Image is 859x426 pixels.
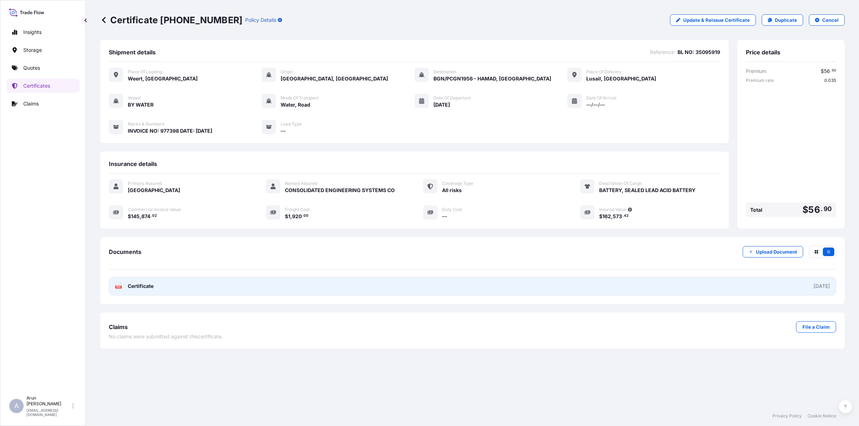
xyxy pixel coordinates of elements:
[824,78,836,83] span: 0.035
[109,277,836,295] a: PDFCertificate[DATE]
[128,283,154,290] span: Certificate
[128,121,164,127] span: Marks & Numbers
[285,187,395,194] span: CONSOLIDATED ENGINEERING SYSTEMS CO
[151,215,152,217] span: .
[602,214,611,219] span: 162
[128,127,212,134] span: INVOICE NO: 977398 DATE: [DATE]
[245,16,276,24] p: Policy Details
[442,207,462,212] span: Duty Cost
[650,49,675,56] span: Reference :
[6,43,80,57] a: Storage
[750,206,762,214] span: Total
[128,214,131,219] span: $
[822,16,839,24] p: Cancel
[624,215,629,217] span: 42
[141,214,150,219] span: 874
[23,64,40,72] p: Quotes
[26,408,71,417] p: [EMAIL_ADDRESS][DOMAIN_NAME]
[802,205,808,214] span: $
[442,187,462,194] span: All risks
[23,100,39,107] p: Claims
[285,207,310,212] span: Freight Cost
[6,79,80,93] a: Certificates
[6,97,80,111] a: Claims
[442,213,447,220] span: —
[821,207,823,211] span: .
[808,205,820,214] span: 56
[292,214,302,219] span: 920
[109,333,223,340] span: No claims were submitted against this certificate .
[433,101,450,108] span: [DATE]
[6,25,80,39] a: Insights
[288,214,290,219] span: 1
[832,69,836,72] span: 90
[433,95,471,101] span: Date of Departure
[599,214,602,219] span: $
[26,395,71,407] p: Arun [PERSON_NAME]
[824,207,832,211] span: 90
[796,321,836,333] a: File a Claim
[290,214,292,219] span: ,
[109,49,156,56] span: Shipment details
[775,16,797,24] p: Duplicate
[281,75,388,82] span: [GEOGRAPHIC_DATA], [GEOGRAPHIC_DATA]
[131,214,140,219] span: 145
[285,214,288,219] span: $
[140,214,141,219] span: ,
[281,121,302,127] span: Load Type
[746,49,780,56] span: Price details
[756,248,797,255] p: Upload Document
[281,101,310,108] span: Water, Road
[802,323,830,330] p: File a Claim
[586,101,605,108] span: —/—/—
[281,95,319,101] span: Mode of Transport
[23,82,50,89] p: Certificates
[433,75,551,82] span: BGN/PCGN1956 - HAMAD, [GEOGRAPHIC_DATA]
[100,14,242,26] p: Certificate [PHONE_NUMBER]
[809,14,845,26] button: Cancel
[821,69,824,74] span: $
[281,127,286,134] span: —
[586,95,616,101] span: Date of Arrival
[824,69,830,74] span: 56
[442,181,473,186] span: Coverage Type
[743,246,803,258] button: Upload Document
[586,75,656,82] span: Lusail, [GEOGRAPHIC_DATA]
[670,14,756,26] a: Update & Reissue Certificate
[128,75,198,82] span: Weert, [GEOGRAPHIC_DATA]
[14,402,19,410] span: A
[285,181,317,186] span: Named Assured
[599,187,695,194] span: BATTERY, SEALED LEAD ACID BATTERY
[683,16,750,24] p: Update & Reissue Certificate
[814,283,830,290] div: [DATE]
[304,215,309,217] span: 00
[622,215,623,217] span: .
[678,49,720,56] span: BL NO: 35095919
[152,215,157,217] span: 02
[128,181,162,186] span: Primary Assured
[23,46,42,54] p: Storage
[586,69,622,75] span: Place of Delivery
[302,215,303,217] span: .
[746,78,774,83] span: Premium rate
[599,181,642,186] span: Description Of Cargo
[128,207,181,212] span: Commercial Invoice Value
[433,69,456,75] span: Destination
[128,187,180,194] span: [GEOGRAPHIC_DATA]
[6,61,80,75] a: Quotes
[807,413,836,419] a: Cookie Notice
[772,413,802,419] a: Privacy Policy
[830,69,831,72] span: .
[128,101,154,108] span: BY WATER
[116,286,121,288] text: PDF
[611,214,613,219] span: ,
[109,248,141,255] span: Documents
[281,69,293,75] span: Origin
[613,214,622,219] span: 573
[762,14,803,26] a: Duplicate
[109,160,157,167] span: Insurance details
[109,323,128,330] span: Claims
[128,69,162,75] span: Place of Loading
